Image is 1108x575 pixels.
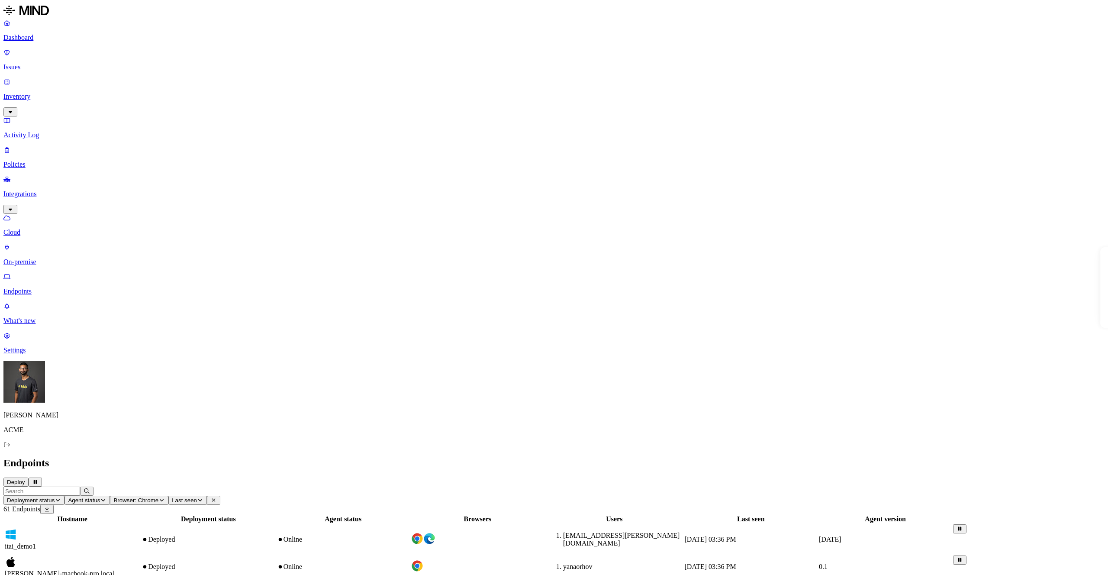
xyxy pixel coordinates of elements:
[3,346,1105,354] p: Settings
[3,332,1105,354] a: Settings
[142,536,275,543] div: Deployed
[819,563,828,570] span: 0.1
[5,529,17,541] img: windows.svg
[411,560,423,572] img: chrome.svg
[3,34,1105,42] p: Dashboard
[685,536,736,543] span: [DATE] 03:36 PM
[3,426,1105,434] p: ACME
[411,533,423,545] img: chrome.svg
[3,19,1105,42] a: Dashboard
[113,497,158,504] span: Browser: Chrome
[411,515,544,523] div: Browsers
[3,317,1105,325] p: What's new
[3,146,1105,168] a: Policies
[3,273,1105,295] a: Endpoints
[3,229,1105,236] p: Cloud
[3,302,1105,325] a: What's new
[563,532,680,547] span: [EMAIL_ADDRESS][PERSON_NAME][DOMAIN_NAME]
[3,93,1105,100] p: Inventory
[546,515,683,523] div: Users
[3,457,1105,469] h2: Endpoints
[3,161,1105,168] p: Policies
[3,487,80,496] input: Search
[3,214,1105,236] a: Cloud
[3,63,1105,71] p: Issues
[3,258,1105,266] p: On-premise
[68,497,100,504] span: Agent status
[3,478,29,487] button: Deploy
[7,497,55,504] span: Deployment status
[819,515,952,523] div: Agent version
[3,116,1105,139] a: Activity Log
[5,515,140,523] div: Hostname
[3,190,1105,198] p: Integrations
[172,497,197,504] span: Last seen
[277,515,409,523] div: Agent status
[3,243,1105,266] a: On-premise
[5,543,36,550] span: itai_demo1
[819,536,841,543] span: [DATE]
[5,556,17,568] img: macos.svg
[3,78,1105,115] a: Inventory
[685,515,818,523] div: Last seen
[3,48,1105,71] a: Issues
[3,361,45,403] img: Amit Cohen
[423,533,435,545] img: edge.svg
[142,563,275,571] div: Deployed
[277,563,409,571] div: Online
[563,563,593,570] span: yanaorhov
[3,131,1105,139] p: Activity Log
[3,287,1105,295] p: Endpoints
[3,3,1105,19] a: MIND
[685,563,736,570] span: [DATE] 03:36 PM
[142,515,275,523] div: Deployment status
[277,536,409,543] div: Online
[3,175,1105,213] a: Integrations
[3,3,49,17] img: MIND
[3,505,40,513] span: 61 Endpoints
